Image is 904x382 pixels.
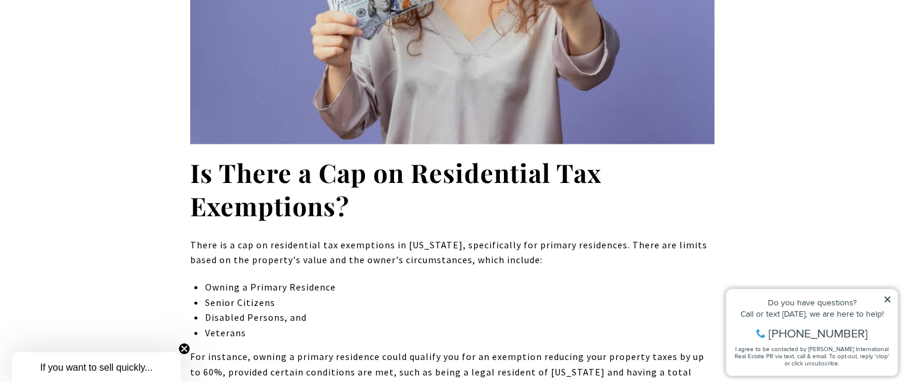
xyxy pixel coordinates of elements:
[204,296,275,308] span: Senior Citizens
[190,239,707,266] span: There is a cap on residential tax exemptions in [US_STATE], specifically for primary residences. ...
[204,327,245,339] span: Veterans
[12,352,181,382] div: If you want to sell quickly...Close teaser
[204,281,335,293] span: Owning a Primary Residence
[12,38,172,46] div: Call or text [DATE], we are here to help!
[49,56,148,68] span: [PHONE_NUMBER]
[40,362,152,372] span: If you want to sell quickly...
[190,155,601,223] strong: Is There a Cap on Residential Tax Exemptions?
[12,27,172,35] div: Do you have questions?
[178,343,190,355] button: Close teaser
[15,73,169,96] span: I agree to be contacted by [PERSON_NAME] International Real Estate PR via text, call & email. To ...
[204,311,306,323] span: Disabled Persons, and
